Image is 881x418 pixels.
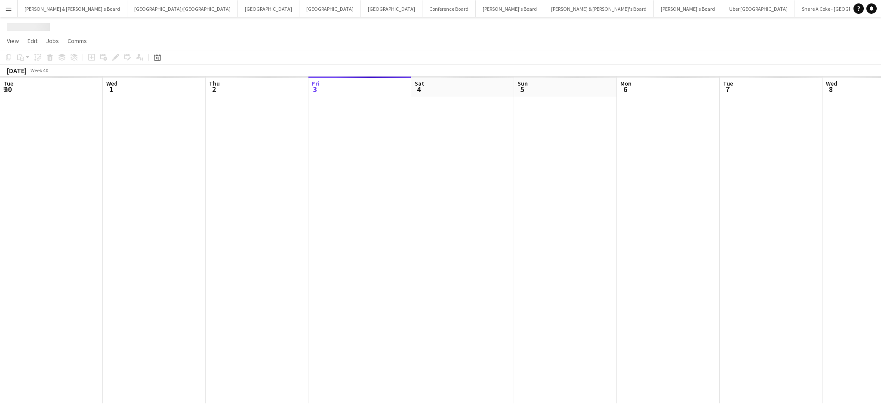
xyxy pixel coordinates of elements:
span: 4 [413,84,424,94]
span: 2 [208,84,220,94]
button: Conference Board [422,0,476,17]
span: Wed [826,80,837,87]
span: Comms [68,37,87,45]
span: Mon [620,80,631,87]
a: Jobs [43,35,62,46]
span: 3 [311,84,320,94]
span: Edit [28,37,37,45]
span: Jobs [46,37,59,45]
span: Week 40 [28,67,50,74]
a: Edit [24,35,41,46]
button: [GEOGRAPHIC_DATA]/[GEOGRAPHIC_DATA] [127,0,238,17]
button: [PERSON_NAME]'s Board [476,0,544,17]
button: [PERSON_NAME] & [PERSON_NAME]'s Board [18,0,127,17]
span: Sat [415,80,424,87]
button: [PERSON_NAME]'s Board [654,0,722,17]
span: Wed [106,80,117,87]
span: 7 [722,84,733,94]
button: [GEOGRAPHIC_DATA] [299,0,361,17]
span: 5 [516,84,528,94]
span: 6 [619,84,631,94]
button: [PERSON_NAME] & [PERSON_NAME]'s Board [544,0,654,17]
span: Fri [312,80,320,87]
span: 1 [105,84,117,94]
span: Tue [723,80,733,87]
button: [GEOGRAPHIC_DATA] [238,0,299,17]
span: View [7,37,19,45]
span: Tue [3,80,13,87]
span: Thu [209,80,220,87]
div: [DATE] [7,66,27,75]
span: 8 [825,84,837,94]
button: [GEOGRAPHIC_DATA] [361,0,422,17]
span: 30 [2,84,13,94]
a: View [3,35,22,46]
span: Sun [518,80,528,87]
button: Uber [GEOGRAPHIC_DATA] [722,0,795,17]
a: Comms [64,35,90,46]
